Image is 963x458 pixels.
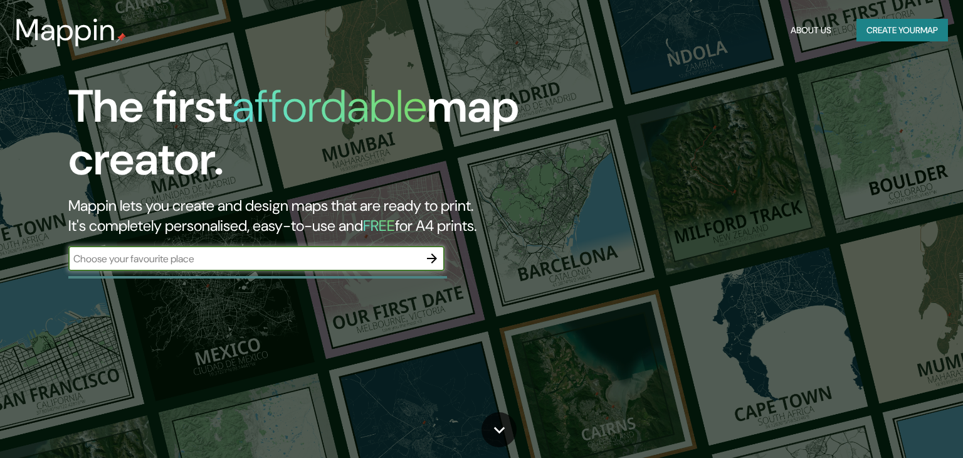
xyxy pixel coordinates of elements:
[116,33,126,43] img: mappin-pin
[786,19,836,42] button: About Us
[363,216,395,235] h5: FREE
[15,13,116,48] h3: Mappin
[232,77,427,136] h1: affordable
[856,19,948,42] button: Create yourmap
[68,196,550,236] h2: Mappin lets you create and design maps that are ready to print. It's completely personalised, eas...
[68,252,419,266] input: Choose your favourite place
[68,80,550,196] h1: The first map creator.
